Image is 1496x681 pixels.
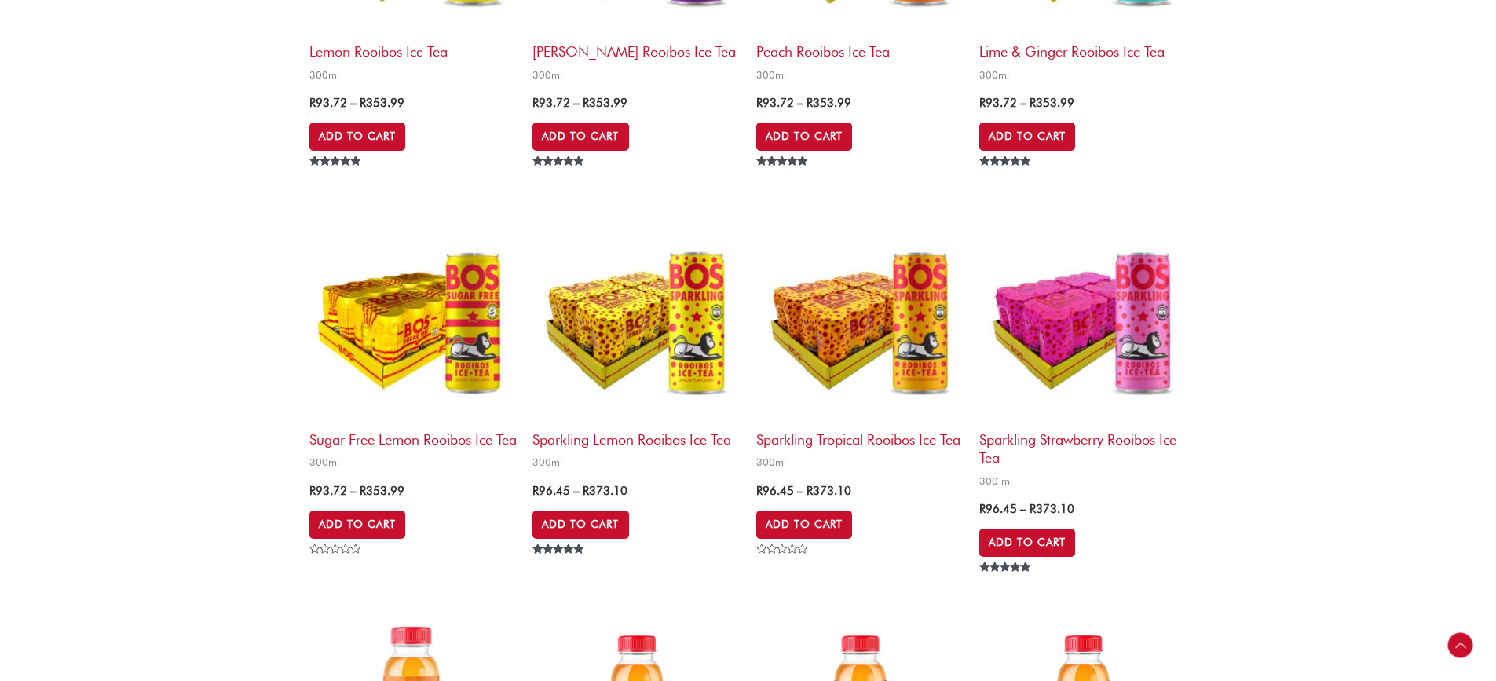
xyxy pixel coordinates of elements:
[807,484,851,498] bdi: 373.10
[756,456,964,469] span: 300ml
[309,484,347,498] bdi: 93.72
[979,474,1187,488] span: 300 ml
[532,215,740,474] a: Sparkling Lemon Rooibos Ice Tea300ml
[309,156,364,202] span: Rated out of 5
[309,511,405,539] a: Select options for “Sugar Free Lemon Rooibos Ice Tea”
[532,484,539,498] span: R
[583,484,627,498] bdi: 373.10
[756,156,810,202] span: Rated out of 5
[979,502,986,516] span: R
[573,96,580,110] span: –
[309,96,316,110] span: R
[756,511,852,539] a: Select options for “Sparkling Tropical Rooibos Ice Tea”
[309,423,517,449] h2: Sugar Free Lemon Rooibos Ice Tea
[979,68,1187,82] span: 300ml
[532,96,570,110] bdi: 93.72
[532,156,587,202] span: Rated out of 5
[756,35,964,60] h2: Peach Rooibos Ice Tea
[532,35,740,60] h2: [PERSON_NAME] Rooibos Ice Tea
[979,215,1187,492] a: Sparkling Strawberry Rooibos Ice Tea300 ml
[1030,502,1036,516] span: R
[756,96,763,110] span: R
[1030,96,1074,110] bdi: 353.99
[532,484,570,498] bdi: 96.45
[309,35,517,60] h2: Lemon Rooibos Ice Tea
[532,456,740,469] span: 300ml
[309,484,316,498] span: R
[756,484,763,498] span: R
[979,96,1017,110] bdi: 93.72
[309,68,517,82] span: 300ml
[532,68,740,82] span: 300ml
[756,68,964,82] span: 300ml
[532,96,539,110] span: R
[360,96,366,110] span: R
[1030,96,1036,110] span: R
[807,96,813,110] span: R
[797,484,803,498] span: –
[979,35,1187,60] h2: Lime & Ginger Rooibos Ice Tea
[350,96,357,110] span: –
[756,215,964,423] img: sparkling tropical rooibos ice tea
[756,215,964,474] a: Sparkling Tropical Rooibos Ice Tea300ml
[756,123,852,151] a: Select options for “Peach Rooibos Ice Tea”
[309,123,405,151] a: Select options for “Lemon Rooibos Ice Tea”
[532,544,587,590] span: Rated out of 5
[532,511,628,539] a: Select options for “Sparkling Lemon Rooibos Ice Tea”
[360,484,366,498] span: R
[1030,502,1074,516] bdi: 373.10
[979,123,1075,151] a: Select options for “Lime & Ginger Rooibos Ice Tea”
[350,484,357,498] span: –
[532,215,740,423] img: sparkling lemon rooibos ice tea
[309,215,517,423] img: sugar free lemon rooibos ice tea
[583,96,627,110] bdi: 353.99
[360,484,404,498] bdi: 353.99
[309,456,517,469] span: 300ml
[979,215,1187,423] img: sparkling strawberry rooibos ice tea
[979,502,1017,516] bdi: 96.45
[979,562,1033,608] span: Rated out of 5
[756,423,964,449] h2: Sparkling Tropical Rooibos Ice Tea
[979,423,1187,467] h2: Sparkling Strawberry Rooibos Ice Tea
[583,484,589,498] span: R
[532,423,740,449] h2: Sparkling Lemon Rooibos Ice Tea
[807,484,813,498] span: R
[756,484,794,498] bdi: 96.45
[979,96,986,110] span: R
[1020,502,1026,516] span: –
[573,484,580,498] span: –
[979,156,1033,202] span: Rated out of 5
[797,96,803,110] span: –
[309,215,517,474] a: Sugar Free Lemon Rooibos Ice Tea300ml
[807,96,851,110] bdi: 353.99
[583,96,589,110] span: R
[309,96,347,110] bdi: 93.72
[756,96,794,110] bdi: 93.72
[360,96,404,110] bdi: 353.99
[1020,96,1026,110] span: –
[979,529,1075,557] a: Select options for “Sparkling Strawberry Rooibos Ice Tea”
[532,123,628,151] a: Select options for “Berry Rooibos Ice Tea”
